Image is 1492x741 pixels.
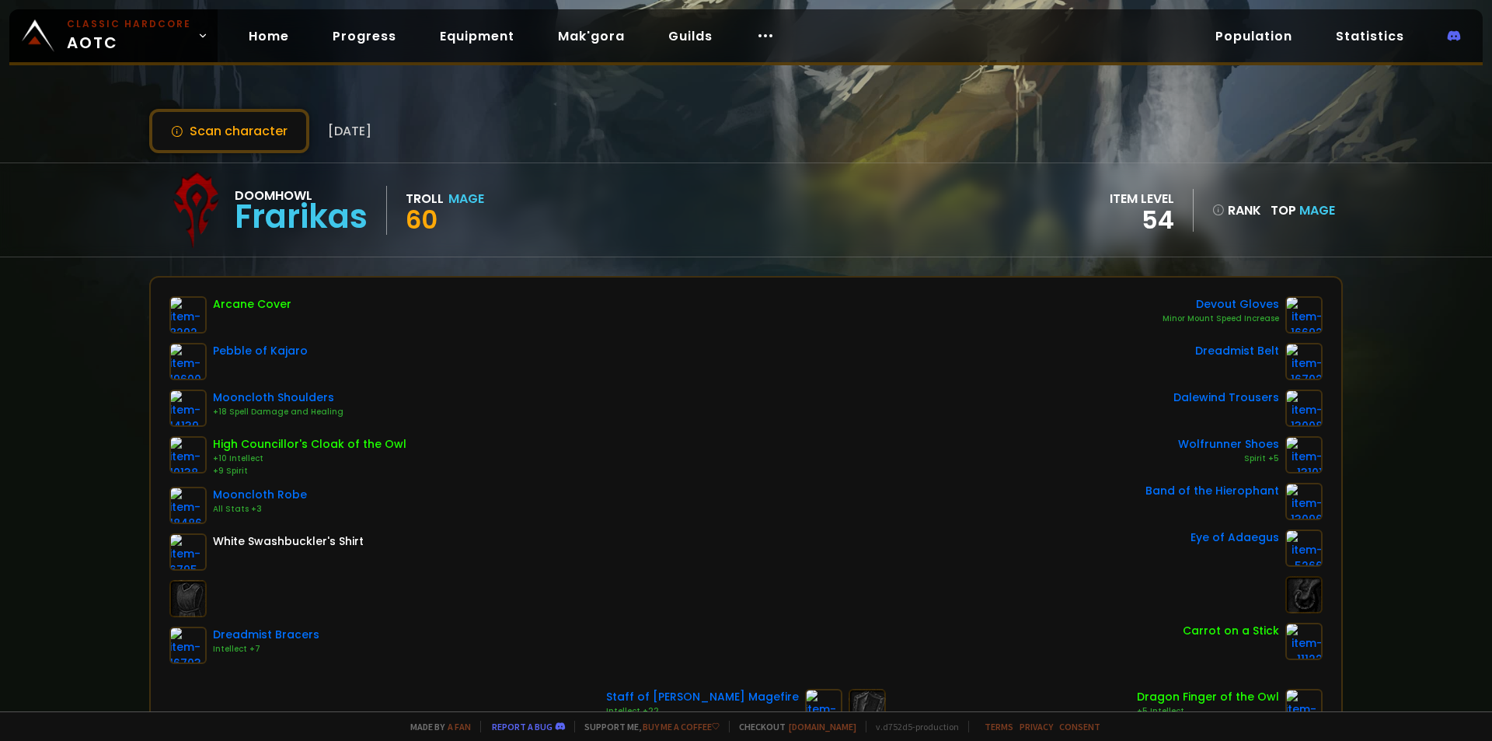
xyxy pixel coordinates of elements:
div: Frarikas [235,205,368,229]
div: Mage [448,189,484,208]
span: AOTC [67,17,191,54]
div: Wolfrunner Shoes [1178,436,1279,453]
img: item-16692 [1285,296,1323,334]
div: +5 Intellect [1137,705,1279,718]
div: Devout Gloves [1163,296,1279,313]
div: Carrot on a Stick [1183,623,1279,639]
div: Intellect +22 [606,705,799,718]
img: item-13096 [1285,483,1323,520]
div: 54 [1110,208,1174,232]
a: Mak'gora [546,20,637,52]
a: Report a bug [492,721,553,732]
img: item-18486 [169,487,207,524]
div: High Councillor's Cloak of the Owl [213,436,406,453]
button: Scan character [149,109,309,153]
div: Dragon Finger of the Owl [1137,689,1279,705]
span: Checkout [729,721,856,732]
img: item-10138 [169,436,207,474]
small: Classic Hardcore [67,17,191,31]
div: Arcane Cover [213,296,291,313]
a: Home [236,20,302,52]
span: [DATE] [328,121,371,141]
div: +9 Spirit [213,465,406,477]
img: item-13008 [1285,390,1323,427]
a: Consent [1059,721,1100,732]
a: Statistics [1323,20,1417,52]
img: item-16702 [1285,343,1323,380]
div: Dreadmist Belt [1195,343,1279,359]
a: a fan [448,721,471,732]
img: item-8292 [169,296,207,334]
div: Doomhowl [235,186,368,205]
img: item-19600 [169,343,207,380]
div: All Stats +3 [213,503,307,516]
div: Spirit +5 [1178,453,1279,465]
div: Eye of Adaegus [1190,530,1279,546]
span: Support me, [574,721,720,732]
div: Troll [406,189,444,208]
div: rank [1212,201,1261,220]
img: item-6795 [169,533,207,571]
div: Staff of [PERSON_NAME] Magefire [606,689,799,705]
span: Made by [401,721,471,732]
div: Band of the Hierophant [1145,483,1279,499]
a: Guilds [656,20,725,52]
a: [DOMAIN_NAME] [789,721,856,732]
img: item-16703 [169,627,207,664]
div: +18 Spell Damage and Healing [213,406,343,418]
div: Pebble of Kajaro [213,343,308,359]
a: Classic HardcoreAOTC [9,9,218,62]
div: item level [1110,189,1174,208]
img: item-11122 [1285,623,1323,660]
div: Top [1271,201,1335,220]
div: Mooncloth Robe [213,487,307,503]
div: White Swashbuckler's Shirt [213,533,364,550]
img: item-13101 [1285,436,1323,474]
a: Terms [985,721,1013,732]
a: Progress [320,20,409,52]
div: Mooncloth Shoulders [213,390,343,406]
a: Population [1203,20,1305,52]
div: Minor Mount Speed Increase [1163,313,1279,325]
img: item-5266 [1285,530,1323,567]
div: Dreadmist Bracers [213,627,319,643]
a: Buy me a coffee [643,721,720,732]
span: 60 [406,202,437,237]
a: Equipment [427,20,527,52]
div: Intellect +7 [213,643,319,655]
div: Dalewind Trousers [1173,390,1279,406]
span: Mage [1299,201,1335,219]
img: item-13000 [805,689,842,726]
span: v. d752d5 - production [866,721,959,732]
div: +10 Intellect [213,453,406,465]
img: item-15282 [1285,689,1323,726]
a: Privacy [1020,721,1053,732]
img: item-14139 [169,390,207,427]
